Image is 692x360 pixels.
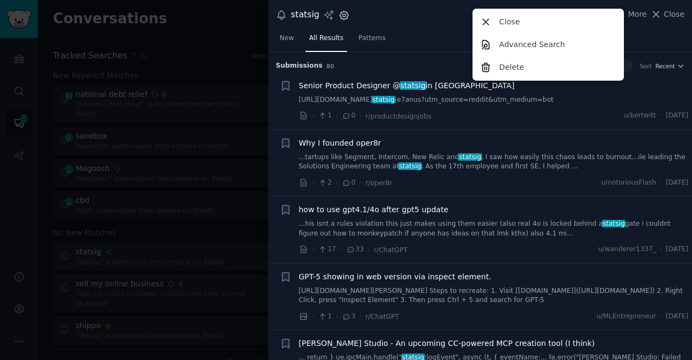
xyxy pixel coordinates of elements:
[597,312,656,322] span: u/MLEntrepreneur
[640,62,652,70] div: Sort
[499,62,524,73] p: Delete
[342,312,355,322] span: 3
[276,30,298,52] a: New
[280,34,294,43] span: New
[655,62,684,70] button: Recent
[291,8,320,22] div: statsig
[617,9,647,20] button: More
[340,244,342,256] span: ·
[368,244,370,256] span: ·
[628,9,647,20] span: More
[312,177,314,188] span: ·
[299,338,595,349] a: [PERSON_NAME] Studio - An upcoming CC-powered MCP creation tool (I think)
[342,111,355,121] span: 0
[365,313,399,320] span: r/ChatGPT
[276,61,323,71] span: Submission s
[374,246,408,254] span: r/ChatGPT
[336,110,338,122] span: ·
[650,9,684,20] button: Close
[660,111,662,121] span: ·
[299,271,491,283] a: GPT-5 showing in web version via inspect element.
[312,244,314,256] span: ·
[360,110,362,122] span: ·
[360,177,362,188] span: ·
[299,204,449,215] a: how to use gpt4.1/4o after gpt5 update
[299,80,515,91] a: Senior Product Designer @statsigin [GEOGRAPHIC_DATA]
[312,110,314,122] span: ·
[601,178,656,188] span: u/notoriousFlash
[318,245,336,254] span: 17
[365,179,392,187] span: r/oper8r
[666,111,688,121] span: [DATE]
[299,219,689,238] a: ...his isnt a rules violation this just makes using them easier (also real 4o is locked behind as...
[602,220,626,227] span: statsig
[398,162,422,170] span: statsig
[400,81,427,90] span: statsig
[666,312,688,322] span: [DATE]
[299,95,689,105] a: [URL][DOMAIN_NAME]statsig-e7anus?utm_source=reddit&utm_medium=bot
[664,9,684,20] span: Close
[458,153,482,161] span: statsig
[327,63,335,69] span: 80
[499,16,520,28] p: Close
[660,312,662,322] span: ·
[365,113,431,120] span: r/productdesignjobs
[355,30,389,52] a: Patterns
[318,312,331,322] span: 1
[655,62,675,70] span: Recent
[346,245,364,254] span: 33
[299,80,515,91] span: Senior Product Designer @ in [GEOGRAPHIC_DATA]
[598,245,656,254] span: u/wanderer1337_
[318,178,331,188] span: 2
[371,96,396,103] span: statsig
[336,177,338,188] span: ·
[358,34,385,43] span: Patterns
[660,245,662,254] span: ·
[624,111,656,121] span: u/bertwitt
[666,178,688,188] span: [DATE]
[660,178,662,188] span: ·
[318,111,331,121] span: 1
[299,153,689,172] a: ...tartups like Segment, Intercom, New Relic andstatsig, I saw how easily this chaos leads to bur...
[299,138,382,149] a: Why I founded oper8r
[305,30,347,52] a: All Results
[499,39,565,50] p: Advanced Search
[360,311,362,322] span: ·
[309,34,343,43] span: All Results
[312,311,314,322] span: ·
[475,33,622,56] a: Advanced Search
[666,245,688,254] span: [DATE]
[299,286,689,305] a: [URL][DOMAIN_NAME][PERSON_NAME] Steps to recreate: 1. Visit [[DOMAIN_NAME]]([URL][DOMAIN_NAME]) 2...
[336,311,338,322] span: ·
[342,178,355,188] span: 0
